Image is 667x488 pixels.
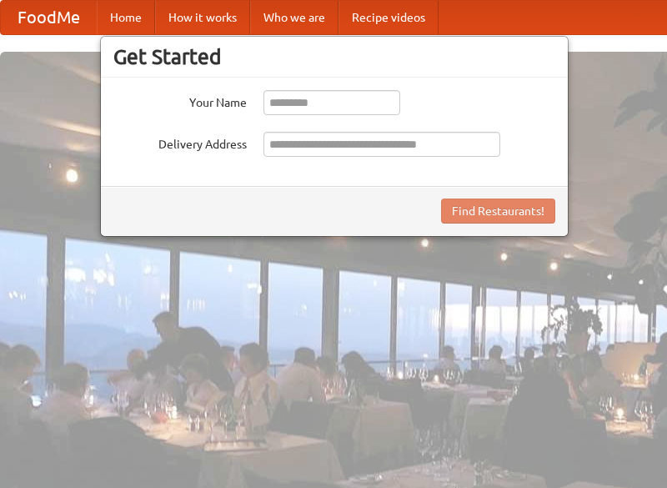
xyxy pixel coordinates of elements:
a: Recipe videos [339,1,439,34]
a: Who we are [250,1,339,34]
label: Your Name [113,90,247,111]
label: Delivery Address [113,132,247,153]
h3: Get Started [113,44,555,69]
button: Find Restaurants! [441,199,555,224]
a: How it works [155,1,250,34]
a: Home [97,1,155,34]
a: FoodMe [1,1,97,34]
